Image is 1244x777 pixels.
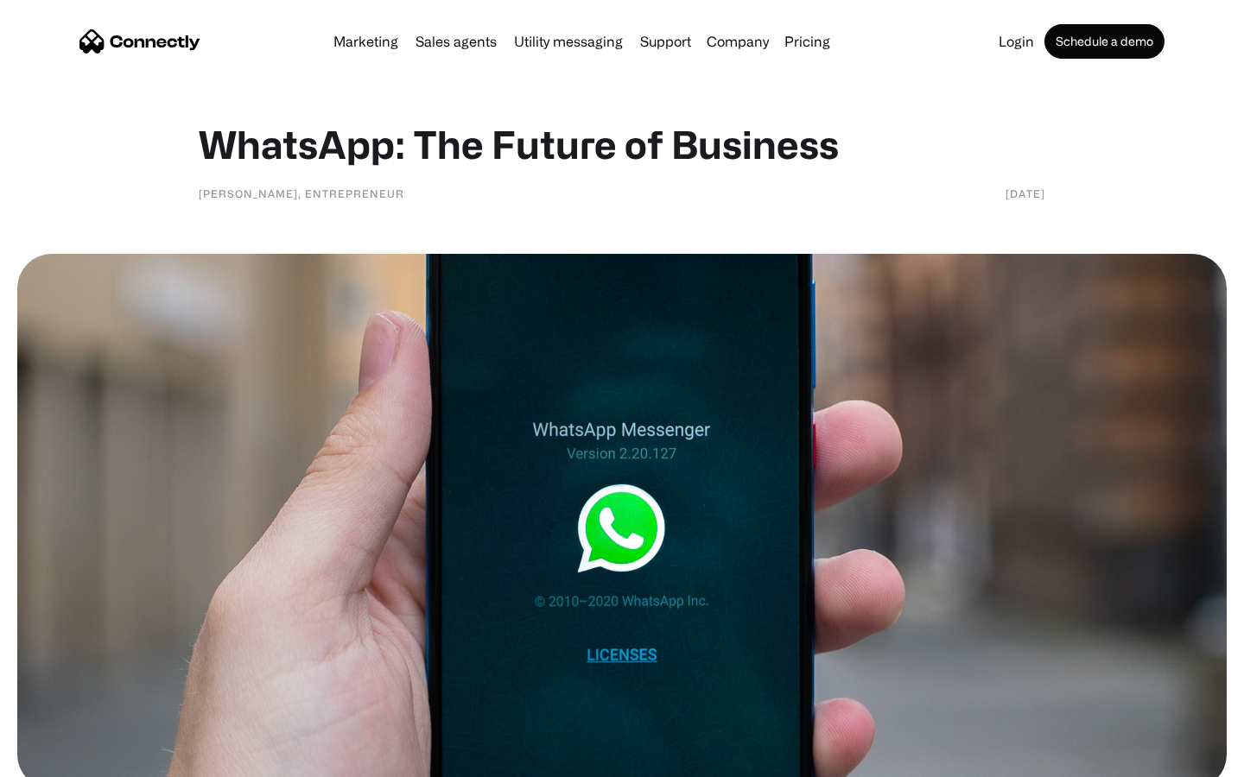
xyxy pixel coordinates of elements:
a: Login [992,35,1041,48]
div: [PERSON_NAME], Entrepreneur [199,185,404,202]
h1: WhatsApp: The Future of Business [199,121,1045,167]
a: Sales agents [409,35,504,48]
a: Schedule a demo [1044,24,1165,59]
div: [DATE] [1006,185,1045,202]
a: Utility messaging [507,35,630,48]
aside: Language selected: English [17,747,104,771]
a: Support [633,35,698,48]
div: Company [707,29,769,54]
ul: Language list [35,747,104,771]
a: Pricing [777,35,837,48]
a: Marketing [327,35,405,48]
